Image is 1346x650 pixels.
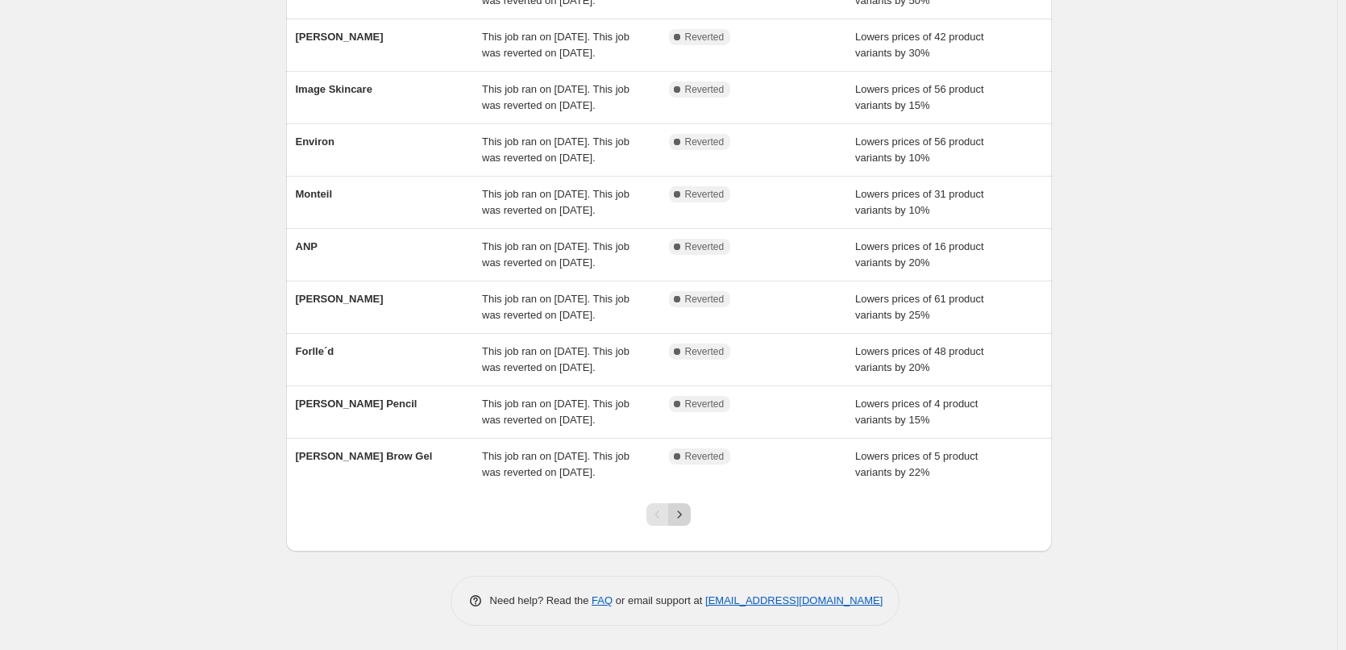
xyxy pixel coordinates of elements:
[482,83,629,111] span: This job ran on [DATE]. This job was reverted on [DATE].
[296,135,334,148] span: Environ
[685,398,725,410] span: Reverted
[482,31,629,59] span: This job ran on [DATE]. This job was reverted on [DATE].
[668,503,691,526] button: Next
[482,135,629,164] span: This job ran on [DATE]. This job was reverted on [DATE].
[646,503,691,526] nav: Pagination
[490,594,592,606] span: Need help? Read the
[296,240,318,252] span: ANP
[296,345,334,357] span: Forlle´d
[296,83,372,95] span: Image Skincare
[705,594,883,606] a: [EMAIL_ADDRESS][DOMAIN_NAME]
[296,31,384,43] span: [PERSON_NAME]
[482,188,629,216] span: This job ran on [DATE]. This job was reverted on [DATE].
[685,31,725,44] span: Reverted
[482,240,629,269] span: This job ran on [DATE]. This job was reverted on [DATE].
[855,188,984,216] span: Lowers prices of 31 product variants by 10%
[855,240,984,269] span: Lowers prices of 16 product variants by 20%
[855,398,978,426] span: Lowers prices of 4 product variants by 15%
[685,188,725,201] span: Reverted
[482,398,629,426] span: This job ran on [DATE]. This job was reverted on [DATE].
[855,293,984,321] span: Lowers prices of 61 product variants by 25%
[855,31,984,59] span: Lowers prices of 42 product variants by 30%
[685,135,725,148] span: Reverted
[592,594,613,606] a: FAQ
[296,450,433,462] span: [PERSON_NAME] Brow Gel
[685,450,725,463] span: Reverted
[685,345,725,358] span: Reverted
[855,135,984,164] span: Lowers prices of 56 product variants by 10%
[855,345,984,373] span: Lowers prices of 48 product variants by 20%
[296,293,384,305] span: [PERSON_NAME]
[685,293,725,306] span: Reverted
[685,240,725,253] span: Reverted
[296,398,418,410] span: [PERSON_NAME] Pencil
[482,345,629,373] span: This job ran on [DATE]. This job was reverted on [DATE].
[482,450,629,478] span: This job ran on [DATE]. This job was reverted on [DATE].
[296,188,333,200] span: Monteil
[613,594,705,606] span: or email support at
[482,293,629,321] span: This job ran on [DATE]. This job was reverted on [DATE].
[685,83,725,96] span: Reverted
[855,83,984,111] span: Lowers prices of 56 product variants by 15%
[855,450,978,478] span: Lowers prices of 5 product variants by 22%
